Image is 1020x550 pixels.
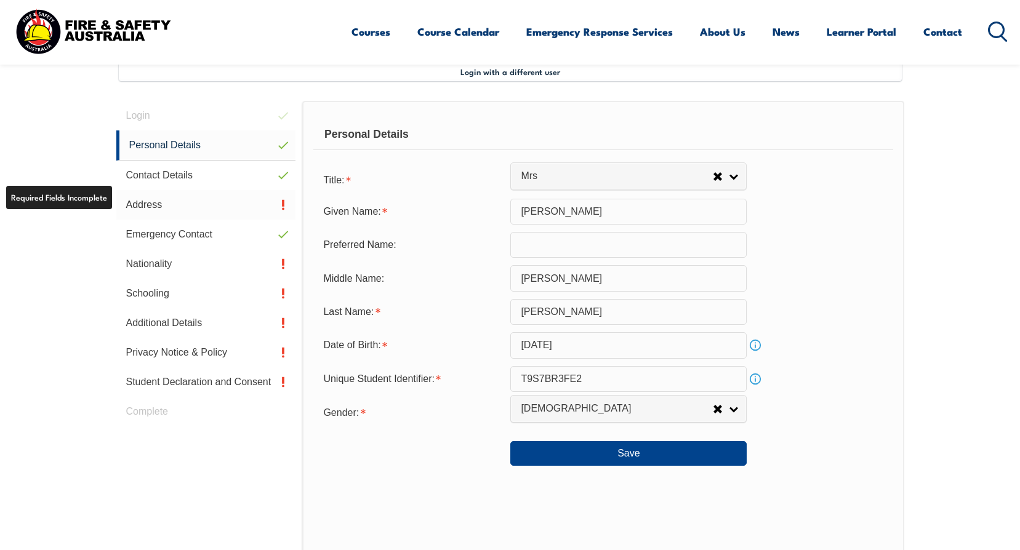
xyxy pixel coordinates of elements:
div: Personal Details [313,119,893,150]
a: Courses [351,15,390,48]
a: Info [747,370,764,388]
a: Emergency Contact [116,220,296,249]
div: Date of Birth is required. [313,333,510,357]
a: Nationality [116,249,296,279]
span: Mrs [521,170,713,183]
span: Gender: [323,407,359,418]
div: Unique Student Identifier is required. [313,367,510,391]
div: Preferred Name: [313,233,510,257]
div: Title is required. [313,167,510,191]
a: News [773,15,800,48]
div: Last Name is required. [313,300,510,324]
a: About Us [700,15,745,48]
button: Save [510,441,747,466]
a: Info [747,337,764,354]
span: Title: [323,175,344,185]
input: Select Date... [510,332,747,358]
a: Schooling [116,279,296,308]
input: 10 Characters no 1, 0, O or I [510,366,747,392]
a: Additional Details [116,308,296,338]
a: Contact [923,15,962,48]
div: Middle Name: [313,266,510,290]
a: Address [116,190,296,220]
a: Contact Details [116,161,296,190]
div: Gender is required. [313,399,510,424]
a: Student Declaration and Consent [116,367,296,397]
a: Course Calendar [417,15,499,48]
a: Learner Portal [827,15,896,48]
span: [DEMOGRAPHIC_DATA] [521,402,713,415]
a: Personal Details [116,130,296,161]
span: Login with a different user [460,66,560,76]
div: Given Name is required. [313,200,510,223]
a: Emergency Response Services [526,15,673,48]
a: Privacy Notice & Policy [116,338,296,367]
